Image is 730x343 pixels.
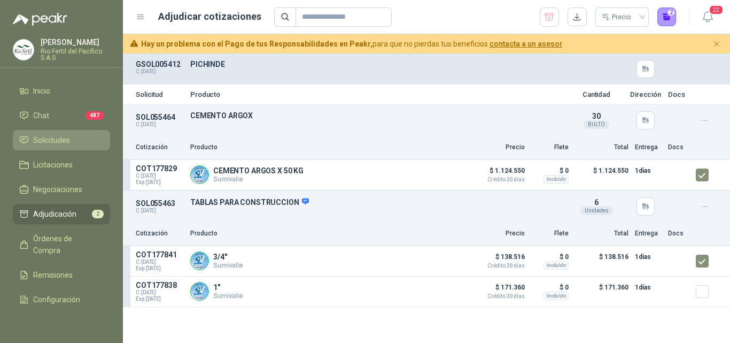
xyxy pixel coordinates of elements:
p: Sumivalle [213,292,243,300]
span: Solicitudes [33,134,70,146]
p: Precio [471,228,525,239]
p: Docs [668,142,689,153]
span: Configuración [33,294,80,306]
p: $ 0 [531,250,569,263]
span: Exp: [DATE] [136,296,184,302]
b: Hay un problema con el Pago de tus Responsabilidades en Peakr, [141,40,372,48]
span: C: [DATE] [136,289,184,296]
span: Chat [33,110,49,121]
p: 1 días [635,164,662,177]
img: Company Logo [191,252,208,270]
p: $ 1.124.550 [471,164,525,182]
p: Cotización [136,228,184,239]
p: Cotización [136,142,184,153]
span: Exp: [DATE] [136,179,184,186]
p: 1 días [635,250,662,263]
span: Negociaciones [33,184,82,195]
p: COT177841 [136,250,184,259]
p: 3/4" [213,253,243,261]
p: SOL055463 [136,199,184,208]
p: $ 1.124.550 [575,164,628,186]
p: Flete [531,142,569,153]
div: Unidades [580,207,613,215]
p: Producto [190,91,563,98]
p: PICHINDE [190,60,563,68]
a: Remisiones [13,265,110,285]
p: C: [DATE] [136,68,184,75]
img: Company Logo [191,283,208,300]
a: Inicio [13,81,110,101]
span: Inicio [33,85,50,97]
p: Producto [190,228,465,239]
p: Entrega [635,228,662,239]
p: [PERSON_NAME] [41,39,110,46]
span: Crédito 30 días [471,263,525,269]
span: Crédito 30 días [471,177,525,182]
a: Licitaciones [13,155,110,175]
a: Chat487 [13,105,110,126]
p: Sumivalle [213,175,304,183]
div: Incluido [543,261,569,270]
span: para que no pierdas tus beneficios [141,38,563,50]
img: Logo peakr [13,13,67,26]
span: Remisiones [33,269,73,281]
img: Company Logo [191,166,208,184]
p: COT177829 [136,164,184,173]
span: Exp: [DATE] [136,265,184,272]
p: 1 días [635,281,662,294]
span: 2 [92,210,104,218]
a: Configuración [13,289,110,310]
button: 2 [657,7,677,27]
span: 30 [592,112,601,120]
p: Entrega [635,142,662,153]
a: Manuales y ayuda [13,314,110,334]
p: Sumivalle [213,261,243,269]
p: Rio Fertil del Pacífico S.A.S. [41,48,110,61]
p: $ 138.516 [471,250,525,269]
span: Crédito 30 días [471,294,525,299]
p: TABLAS PARA CONSTRUCCION [190,197,563,207]
p: CEMENTO ARGOX [190,111,563,120]
p: Precio [471,142,525,153]
span: Órdenes de Compra [33,233,100,256]
a: Órdenes de Compra [13,228,110,261]
p: Cantidad [570,91,623,98]
p: COT177838 [136,281,184,289]
p: Docs [668,91,689,98]
p: Dirección [630,91,662,98]
span: C: [DATE] [136,173,184,179]
div: Incluido [543,292,569,300]
p: Solicitud [136,91,184,98]
p: CEMENTO ARGOS X 50 KG [213,166,304,175]
p: $ 0 [531,281,569,294]
p: C: [DATE] [136,208,184,214]
span: Licitaciones [33,159,73,171]
p: $ 0 [531,164,569,177]
h1: Adjudicar cotizaciones [158,9,261,24]
a: Adjudicación2 [13,204,110,224]
span: 487 [86,111,104,120]
span: C: [DATE] [136,259,184,265]
p: $ 171.360 [575,281,628,302]
button: Cerrar [710,37,724,51]
a: Solicitudes [13,130,110,150]
p: Total [575,142,628,153]
p: Docs [668,228,689,239]
div: Incluido [543,175,569,184]
img: Company Logo [13,40,34,60]
p: GSOL005412 [136,60,184,68]
a: Negociaciones [13,179,110,200]
p: $ 138.516 [575,250,628,272]
p: SOL055464 [136,113,184,121]
span: 22 [709,5,724,15]
p: $ 171.360 [471,281,525,299]
span: Adjudicación [33,208,76,220]
p: Flete [531,228,569,239]
p: Producto [190,142,465,153]
p: C: [DATE] [136,121,184,128]
div: Precio [602,9,633,25]
div: BULTO [584,120,609,129]
span: 6 [594,198,599,207]
p: Total [575,228,628,239]
button: 22 [698,7,717,27]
